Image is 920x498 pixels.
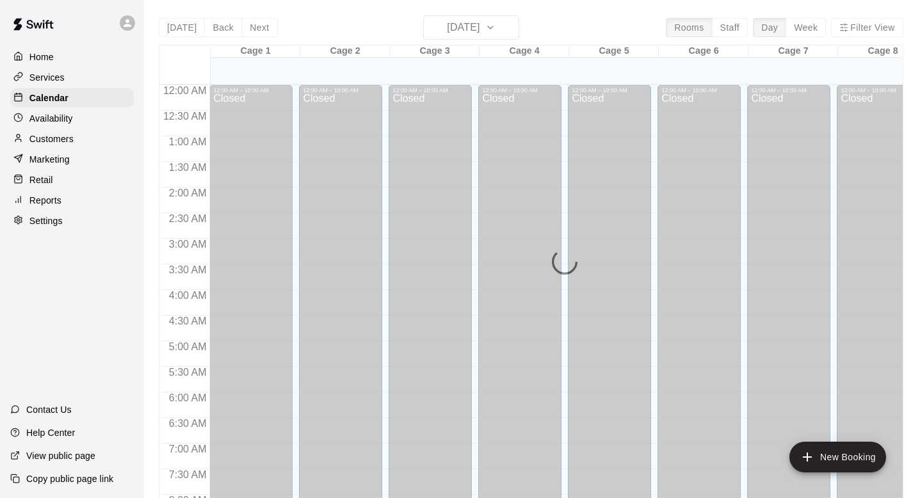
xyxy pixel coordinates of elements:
[166,469,210,480] span: 7:30 AM
[166,316,210,326] span: 4:30 AM
[300,45,390,58] div: Cage 2
[10,88,134,108] a: Calendar
[26,449,95,462] p: View public page
[10,191,134,210] a: Reports
[26,426,75,439] p: Help Center
[10,47,134,67] a: Home
[659,45,748,58] div: Cage 6
[26,403,72,416] p: Contact Us
[10,68,134,87] a: Services
[166,213,210,224] span: 2:30 AM
[29,153,70,166] p: Marketing
[572,87,647,93] div: 12:00 AM – 10:00 AM
[392,87,468,93] div: 12:00 AM – 10:00 AM
[10,211,134,230] a: Settings
[26,472,113,485] p: Copy public page link
[166,188,210,198] span: 2:00 AM
[303,87,378,93] div: 12:00 AM – 10:00 AM
[751,87,827,93] div: 12:00 AM – 10:00 AM
[213,87,289,93] div: 12:00 AM – 10:00 AM
[29,194,61,207] p: Reports
[390,45,480,58] div: Cage 3
[160,111,210,122] span: 12:30 AM
[166,444,210,454] span: 7:00 AM
[569,45,659,58] div: Cage 5
[166,136,210,147] span: 1:00 AM
[166,162,210,173] span: 1:30 AM
[789,442,886,472] button: add
[166,264,210,275] span: 3:30 AM
[10,150,134,169] a: Marketing
[29,112,73,125] p: Availability
[29,173,53,186] p: Retail
[29,133,74,145] p: Customers
[166,341,210,352] span: 5:00 AM
[166,392,210,403] span: 6:00 AM
[10,129,134,149] a: Customers
[160,85,210,96] span: 12:00 AM
[166,367,210,378] span: 5:30 AM
[480,45,569,58] div: Cage 4
[10,109,134,128] a: Availability
[166,290,210,301] span: 4:00 AM
[10,170,134,189] a: Retail
[166,418,210,429] span: 6:30 AM
[29,92,69,104] p: Calendar
[841,87,916,93] div: 12:00 AM – 10:00 AM
[29,214,63,227] p: Settings
[166,239,210,250] span: 3:00 AM
[482,87,558,93] div: 12:00 AM – 10:00 AM
[661,87,737,93] div: 12:00 AM – 10:00 AM
[29,71,65,84] p: Services
[29,51,54,63] p: Home
[748,45,838,58] div: Cage 7
[211,45,300,58] div: Cage 1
